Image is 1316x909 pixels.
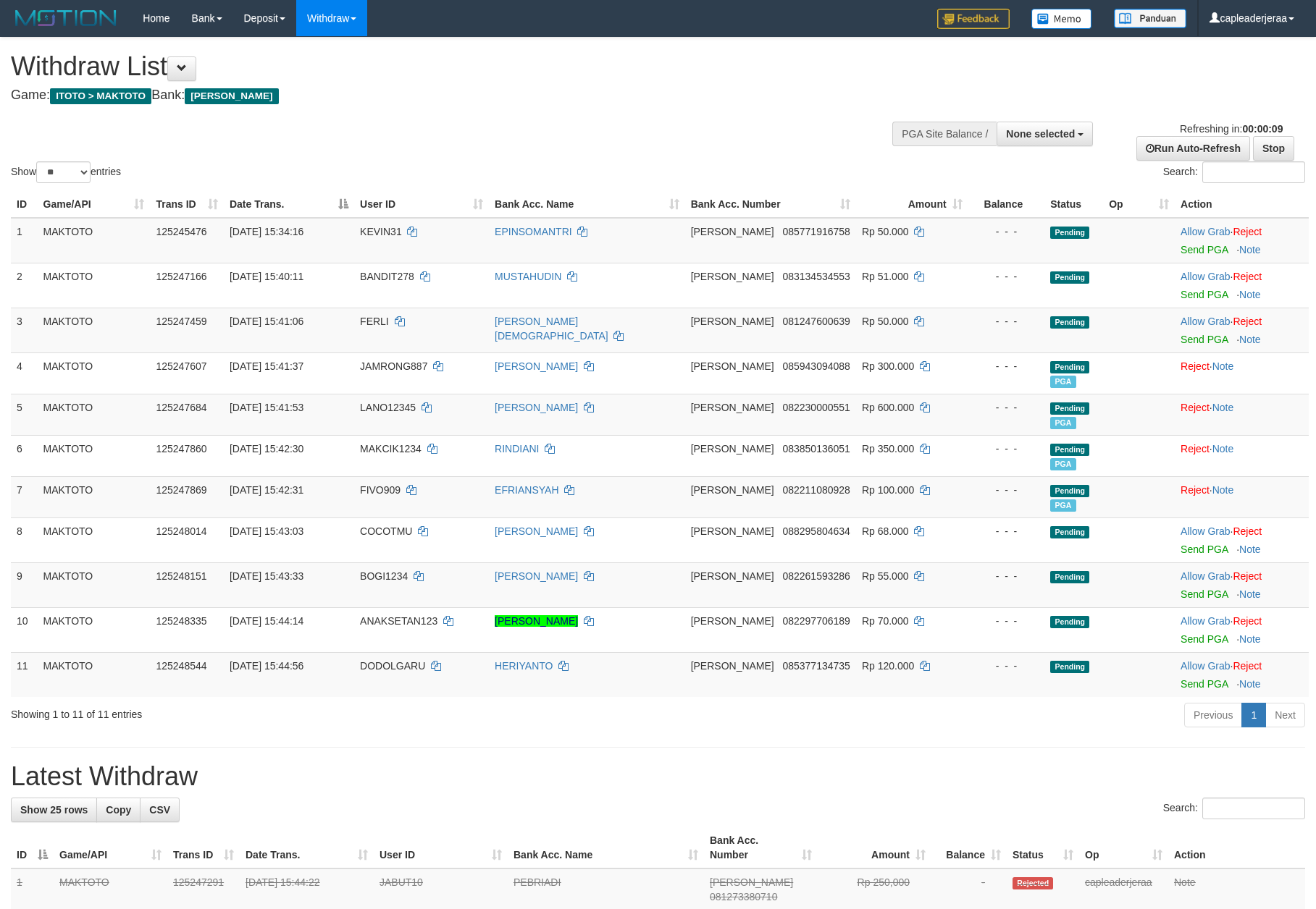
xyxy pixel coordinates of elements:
[230,484,303,496] span: [DATE] 15:42:31
[38,308,151,352] td: MAKTOTO
[782,570,850,582] span: Copy 082261593286 to clipboard
[1181,615,1233,627] span: ·
[1181,525,1233,537] span: ·
[1044,191,1103,218] th: Status
[782,226,850,237] span: Copy 085771916758 to clipboard
[495,316,608,342] a: [PERSON_NAME][DEMOGRAPHIC_DATA]
[38,435,151,476] td: MAKTOTO
[1006,128,1075,140] span: None selected
[1050,616,1089,628] span: Pending
[1212,443,1234,454] a: Note
[691,484,774,496] span: [PERSON_NAME]
[1181,334,1228,345] a: Send PGA
[1175,191,1309,218] th: Action
[11,435,38,476] td: 6
[360,525,412,537] span: COCOTMU
[1239,544,1261,555] a: Note
[1050,227,1089,239] span: Pending
[240,827,374,868] th: Date Trans.: activate to sort column ascending
[862,660,914,672] span: Rp 120.000
[230,226,303,237] span: [DATE] 15:34:16
[11,218,38,263] td: 1
[1050,316,1089,329] span: Pending
[140,798,180,822] a: CSV
[1175,517,1309,562] td: ·
[1242,123,1283,135] strong: 00:00:09
[230,316,303,327] span: [DATE] 15:41:06
[11,798,97,822] a: Show 25 rows
[1265,703,1305,727] a: Next
[1175,218,1309,263] td: ·
[230,525,303,537] span: [DATE] 15:43:03
[1175,607,1309,652] td: ·
[167,827,240,868] th: Trans ID: activate to sort column ascending
[1180,123,1283,135] span: Refreshing in:
[1181,271,1233,282] span: ·
[11,827,54,868] th: ID: activate to sort column descending
[38,607,151,652] td: MAKTOTO
[1007,827,1079,868] th: Status: activate to sort column ascending
[360,443,422,454] span: MAKCIK1234
[1181,678,1228,690] a: Send PGA
[1181,289,1228,300] a: Send PGA
[862,271,909,282] span: Rp 51.000
[1241,703,1266,727] a: 1
[1181,316,1233,327] span: ·
[20,804,88,816] span: Show 25 rows
[11,607,38,652] td: 10
[1181,271,1230,282] a: Allow Grab
[1136,136,1250,161] a: Run Auto-Refresh
[1031,9,1092,29] img: Button%20Memo.svg
[1175,652,1309,697] td: ·
[495,615,578,627] a: [PERSON_NAME]
[1181,443,1210,454] a: Reject
[974,569,1039,583] div: - - -
[1181,360,1210,372] a: Reject
[691,271,774,282] span: [PERSON_NAME]
[360,660,425,672] span: DODOLGARU
[156,316,206,327] span: 125247459
[1233,316,1262,327] a: Reject
[1050,571,1089,583] span: Pending
[36,161,91,183] select: Showentries
[374,827,508,868] th: User ID: activate to sort column ascending
[782,271,850,282] span: Copy 083134534553 to clipboard
[862,570,909,582] span: Rp 55.000
[1174,876,1196,888] a: Note
[54,827,167,868] th: Game/API: activate to sort column ascending
[1184,703,1242,727] a: Previous
[1050,361,1089,373] span: Pending
[11,517,38,562] td: 8
[1050,526,1089,538] span: Pending
[1239,334,1261,345] a: Note
[185,88,278,104] span: [PERSON_NAME]
[1233,570,1262,582] a: Reject
[11,762,1305,791] h1: Latest Withdraw
[1239,289,1261,300] a: Note
[862,525,909,537] span: Rp 68.000
[11,161,121,183] label: Show entries
[156,360,206,372] span: 125247607
[1175,476,1309,517] td: ·
[11,308,38,352] td: 3
[1253,136,1294,161] a: Stop
[782,484,850,496] span: Copy 082211080928 to clipboard
[1050,458,1076,470] span: Marked by capleaderjeraa
[1233,525,1262,537] a: Reject
[974,659,1039,673] div: - - -
[360,402,416,413] span: LANO12345
[974,400,1039,415] div: - - -
[931,827,1007,868] th: Balance: activate to sort column ascending
[782,360,850,372] span: Copy 085943094088 to clipboard
[230,660,303,672] span: [DATE] 15:44:56
[149,804,170,816] span: CSV
[691,226,774,237] span: [PERSON_NAME]
[937,9,1010,29] img: Feedback.jpg
[862,484,914,496] span: Rp 100.000
[489,191,685,218] th: Bank Acc. Name: activate to sort column ascending
[782,525,850,537] span: Copy 088295804634 to clipboard
[782,660,850,672] span: Copy 085377134735 to clipboard
[1050,417,1076,429] span: Marked by capleaderjeraa
[38,352,151,394] td: MAKTOTO
[230,402,303,413] span: [DATE] 15:41:53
